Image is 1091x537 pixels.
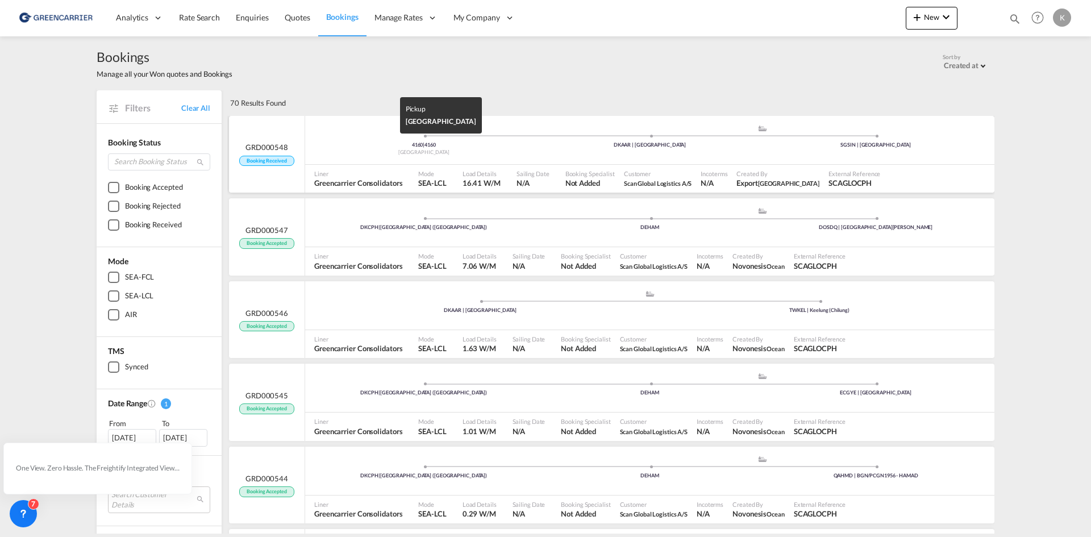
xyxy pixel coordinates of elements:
[513,343,545,353] span: N/A
[537,141,763,149] div: DKAAR | [GEOGRAPHIC_DATA]
[418,426,446,436] span: SEA-LCL
[463,500,497,509] span: Load Details
[701,169,727,178] span: Incoterms
[758,180,819,187] span: [GEOGRAPHIC_DATA]
[245,473,288,484] span: GRD000544
[125,201,180,212] div: Booking Rejected
[561,252,610,260] span: Booking Specialist
[314,509,402,519] span: Greencarrier Consolidators
[108,272,210,283] md-checkbox: SEA-FCL
[828,169,880,178] span: External Reference
[125,272,154,283] div: SEA-FCL
[239,238,294,249] span: Booking Accepted
[378,224,380,230] span: |
[418,417,446,426] span: Mode
[108,418,158,429] div: From
[108,256,128,266] span: Mode
[239,321,294,332] span: Booking Accepted
[697,261,710,271] div: N/A
[418,343,446,353] span: SEA-LCL
[285,13,310,22] span: Quotes
[561,417,610,426] span: Booking Specialist
[108,346,124,356] span: TMS
[910,10,924,24] md-icon: icon-plus 400-fg
[239,486,294,497] span: Booking Accepted
[794,343,846,353] span: SCAGLOCPH
[406,115,476,128] div: [GEOGRAPHIC_DATA]
[418,509,446,519] span: SEA-LCL
[794,335,846,343] span: External Reference
[229,447,994,524] div: GRD000544 Booking Accepted Port of OriginCopenhagen (Kobenhavn) assets/icons/custom/ship-fill.svg...
[561,500,610,509] span: Booking Specialist
[108,418,210,446] span: From To [DATE][DATE]
[620,426,688,436] span: Scan Global Logistics A/S
[314,500,402,509] span: Liner
[513,417,545,426] span: Sailing Date
[314,417,402,426] span: Liner
[245,390,288,401] span: GRD000545
[732,509,785,519] span: Novonesis Ocean
[239,403,294,414] span: Booking Accepted
[697,426,710,436] div: N/A
[565,178,615,188] span: Not Added
[314,335,402,343] span: Liner
[311,472,537,480] div: DKCPH [GEOGRAPHIC_DATA] ([GEOGRAPHIC_DATA])
[561,509,610,519] span: Not Added
[620,510,688,518] span: Scan Global Logistics A/S
[161,398,171,409] span: 1
[314,178,402,188] span: Greencarrier Consolidators
[314,343,402,353] span: Greencarrier Consolidators
[620,343,688,353] span: Scan Global Logistics A/S
[767,263,785,270] span: Ocean
[125,290,153,302] div: SEA-LCL
[1009,13,1021,25] md-icon: icon-magnify
[229,198,994,276] div: GRD000547 Booking Accepted Port of OriginCopenhagen (Kobenhavn) assets/icons/custom/ship-fill.svg...
[125,219,181,231] div: Booking Received
[125,361,148,373] div: Synced
[181,103,210,113] a: Clear All
[643,291,657,297] md-icon: assets/icons/custom/ship-fill.svg
[620,261,688,271] span: Scan Global Logistics A/S
[517,169,549,178] span: Sailing Date
[697,500,723,509] span: Incoterms
[1028,8,1047,27] span: Help
[767,510,785,518] span: Ocean
[463,261,496,270] span: 7.06 W/M
[767,428,785,435] span: Ocean
[1053,9,1071,27] div: K
[561,426,610,436] span: Not Added
[453,12,500,23] span: My Company
[537,389,763,397] div: DEHAM
[561,335,610,343] span: Booking Specialist
[245,308,288,318] span: GRD000546
[108,138,161,147] span: Booking Status
[418,261,446,271] span: SEA-LCL
[732,261,785,271] span: Novonesis Ocean
[620,345,688,352] span: Scan Global Logistics A/S
[424,141,436,148] span: 4160
[116,12,148,23] span: Analytics
[196,158,205,166] md-icon: icon-magnify
[108,429,156,446] div: [DATE]
[412,141,425,148] span: 4160
[229,364,994,441] div: GRD000545 Booking Accepted Port of OriginCopenhagen (Kobenhavn) assets/icons/custom/ship-fill.svg...
[697,335,723,343] span: Incoterms
[513,252,545,260] span: Sailing Date
[513,261,545,271] span: N/A
[624,178,692,188] span: Scan Global Logistics A/S
[732,343,785,353] span: Novonesis Ocean
[794,426,846,436] span: SCAGLOCPH
[697,509,710,519] div: N/A
[239,156,294,166] span: Booking Received
[736,169,819,178] span: Created By
[794,500,846,509] span: External Reference
[229,116,994,193] div: GRD000548 Booking Received Pickup Denmark assets/icons/custom/ship-fill.svgassets/icons/custom/ro...
[732,417,785,426] span: Created By
[147,399,156,408] md-icon: Created On
[513,500,545,509] span: Sailing Date
[732,252,785,260] span: Created By
[378,389,380,396] span: |
[537,224,763,231] div: DEHAM
[763,224,989,231] div: DOSDQ | [GEOGRAPHIC_DATA][PERSON_NAME]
